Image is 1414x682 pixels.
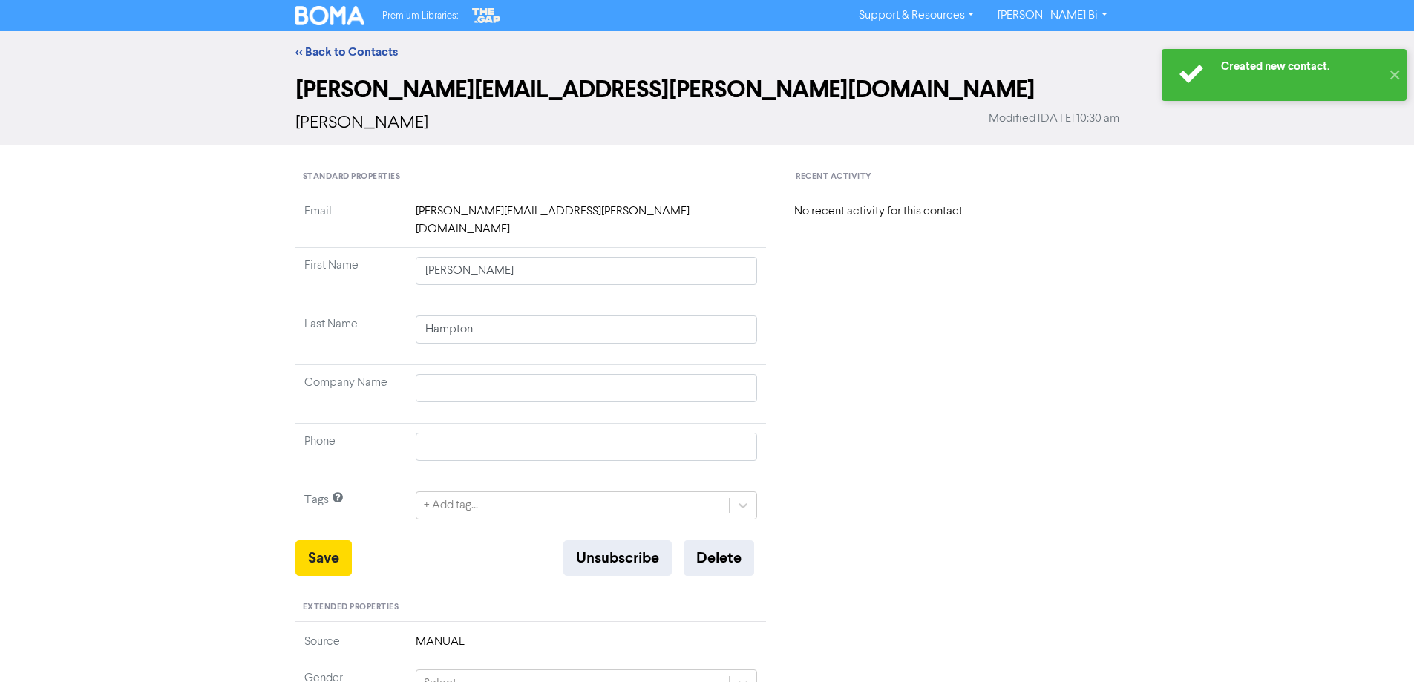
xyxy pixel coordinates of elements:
td: Source [295,633,407,660]
td: Last Name [295,306,407,365]
div: Extended Properties [295,594,767,622]
td: [PERSON_NAME][EMAIL_ADDRESS][PERSON_NAME][DOMAIN_NAME] [407,203,767,248]
span: Modified [DATE] 10:30 am [989,110,1119,128]
a: [PERSON_NAME] Bi [986,4,1119,27]
div: + Add tag... [424,496,478,514]
span: Premium Libraries: [382,11,458,21]
button: Delete [684,540,754,576]
td: MANUAL [407,633,767,660]
td: Email [295,203,407,248]
td: First Name [295,248,407,306]
img: The Gap [470,6,503,25]
a: << Back to Contacts [295,45,398,59]
iframe: Chat Widget [1340,611,1414,682]
img: BOMA Logo [295,6,365,25]
h2: [PERSON_NAME][EMAIL_ADDRESS][PERSON_NAME][DOMAIN_NAME] [295,76,1119,104]
td: Company Name [295,365,407,424]
div: Created new contact. [1221,59,1381,74]
div: No recent activity for this contact [794,203,1113,220]
td: Phone [295,424,407,482]
a: Support & Resources [847,4,986,27]
span: [PERSON_NAME] [295,114,428,132]
button: Save [295,540,352,576]
button: Unsubscribe [563,540,672,576]
div: Recent Activity [788,163,1119,191]
div: Standard Properties [295,163,767,191]
td: Tags [295,482,407,541]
